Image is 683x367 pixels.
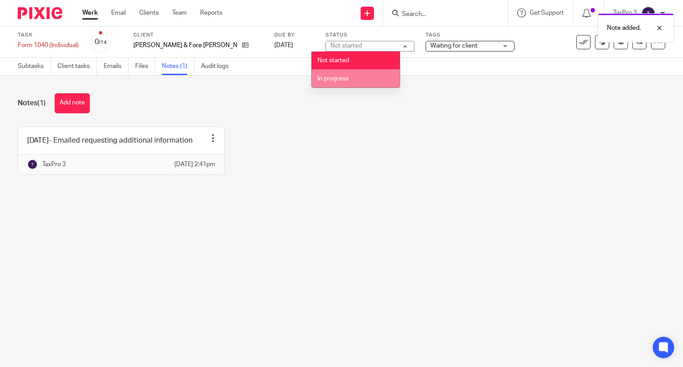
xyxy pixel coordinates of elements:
img: svg%3E [641,6,655,20]
img: svg%3E [27,159,38,170]
a: Team [172,8,187,17]
span: (1) [37,100,46,107]
a: Reports [200,8,222,17]
h1: Notes [18,99,46,108]
a: Emails [104,58,129,75]
label: Status [325,32,414,39]
label: Due by [274,32,314,39]
span: Waiting for client [430,43,478,49]
small: /14 [99,40,107,45]
a: Work [82,8,98,17]
span: [DATE] [274,42,293,48]
p: [DATE] 2:41pm [174,160,215,169]
a: Audit logs [201,58,235,75]
p: [PERSON_NAME] & Fore [PERSON_NAME] [133,41,237,50]
a: Client tasks [57,58,97,75]
a: Clients [139,8,159,17]
button: Add note [55,93,90,113]
div: 0 [95,37,107,47]
label: Task [18,32,79,39]
a: Notes (1) [162,58,194,75]
a: Email [111,8,126,17]
img: Pixie [18,7,62,19]
span: In progress [317,76,349,82]
div: Not started [330,43,362,49]
label: Client [133,32,263,39]
span: Not started [317,57,349,64]
div: Form 1040 (Individual) [18,41,79,50]
p: Note added. [607,24,641,32]
a: Subtasks [18,58,51,75]
p: TaxPro 3 [42,160,66,169]
a: Files [135,58,155,75]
